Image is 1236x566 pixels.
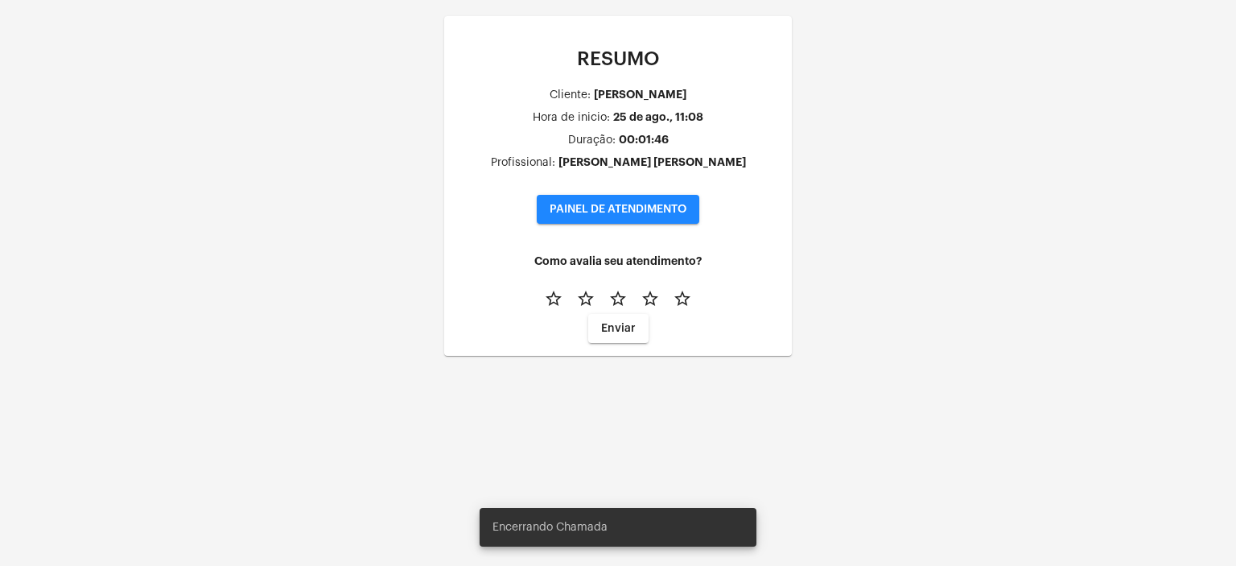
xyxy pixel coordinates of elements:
[537,195,699,224] button: PAINEL DE ATENDIMENTO
[619,134,669,146] div: 00:01:46
[492,519,608,535] span: Encerrando Chamada
[550,89,591,101] div: Cliente:
[550,204,686,215] span: PAINEL DE ATENDIMENTO
[641,289,660,308] mat-icon: star_border
[533,112,610,124] div: Hora de inicio:
[601,323,636,334] span: Enviar
[613,111,703,123] div: 25 de ago., 11:08
[491,157,555,169] div: Profissional:
[558,156,746,168] div: [PERSON_NAME] [PERSON_NAME]
[544,289,563,308] mat-icon: star_border
[576,289,595,308] mat-icon: star_border
[457,255,779,267] h4: Como avalia seu atendimento?
[608,289,628,308] mat-icon: star_border
[457,48,779,69] p: RESUMO
[673,289,692,308] mat-icon: star_border
[568,134,616,147] div: Duração:
[588,314,649,343] button: Enviar
[594,89,686,101] div: [PERSON_NAME]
